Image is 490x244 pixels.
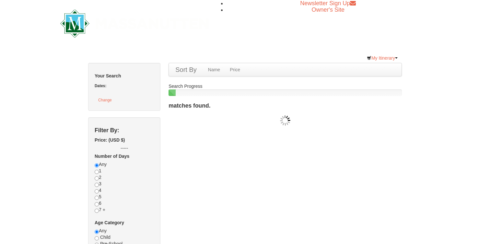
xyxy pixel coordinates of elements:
span: -- [125,145,128,151]
img: Massanutten Resort Logo [60,9,209,38]
h4: matches found. [169,102,402,109]
div: Any 1 2 3 4 5 6 7 + [95,161,154,219]
h4: Filter By: [95,127,154,134]
a: Massanutten Resort [60,15,209,30]
h5: Your Search [95,73,154,79]
strong: Number of Days [95,154,129,159]
img: wait gif [280,115,290,126]
span: Child [100,235,111,240]
strong: Dates: [95,84,106,88]
a: Owner's Site [312,6,344,13]
a: Price [225,63,245,76]
label: - [95,145,154,151]
div: Search Progress [169,83,402,96]
a: Sort By [169,63,203,76]
strong: Price: (USD $) [95,137,125,143]
span: -- [121,145,123,151]
a: Name [203,63,225,76]
a: My Itinerary [363,53,402,63]
button: Change [95,96,115,104]
strong: Age Category [95,220,124,225]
